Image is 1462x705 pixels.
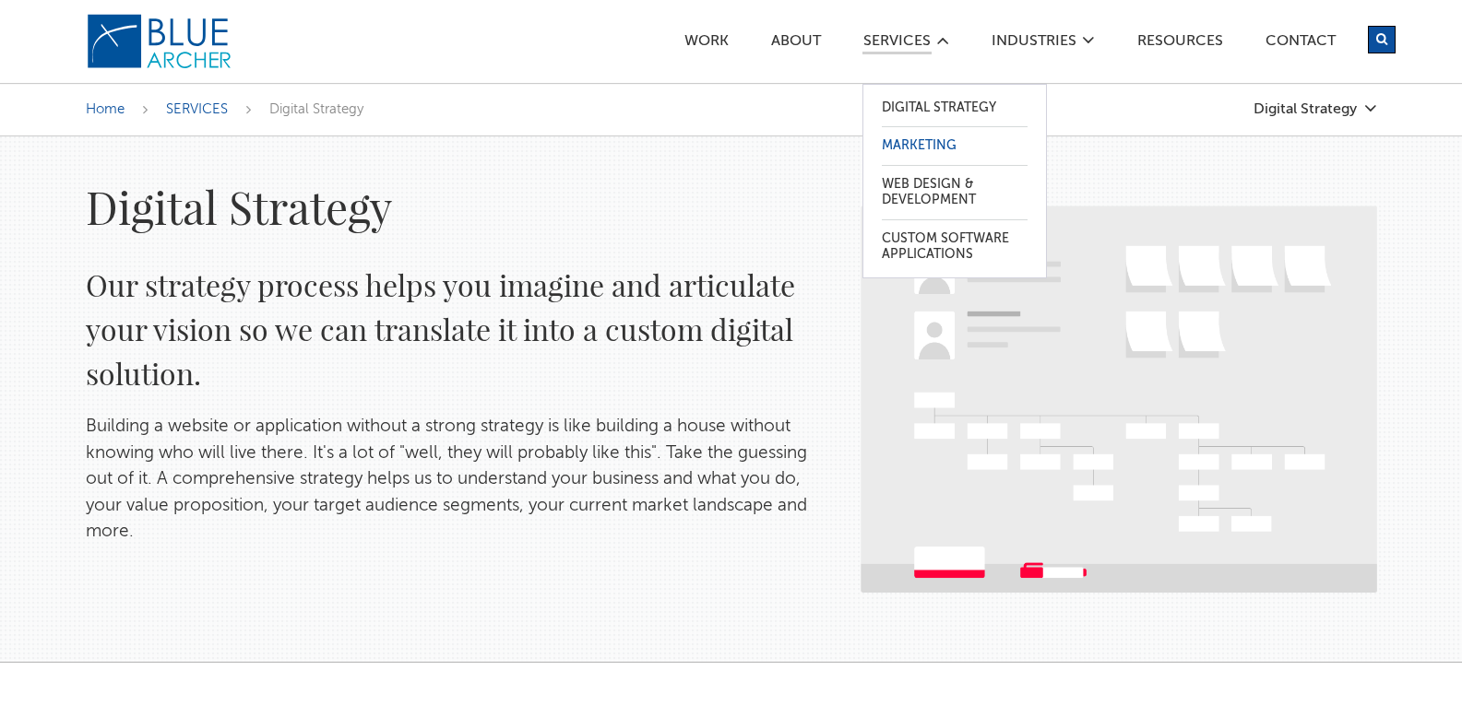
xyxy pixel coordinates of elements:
[882,89,1028,127] a: Digital Strategy
[86,178,824,235] h1: Digital Strategy
[86,414,824,546] p: Building a website or application without a strong strategy is like building a house without know...
[1265,34,1337,53] a: Contact
[166,102,228,116] a: SERVICES
[882,127,1028,165] a: Marketing
[269,102,363,116] span: Digital Strategy
[882,166,1028,219] a: Web Design & Development
[770,34,822,53] a: ABOUT
[86,13,233,70] img: Blue Archer Logo
[683,34,730,53] a: Work
[86,102,125,116] a: Home
[862,34,932,54] a: SERVICES
[1136,34,1224,53] a: Resources
[1193,101,1377,117] a: Digital Strategy
[86,263,824,395] h2: Our strategy process helps you imagine and articulate your vision so we can translate it into a c...
[882,220,1028,274] a: Custom Software Applications
[991,34,1077,53] a: Industries
[861,206,1377,593] img: Digital Strategy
